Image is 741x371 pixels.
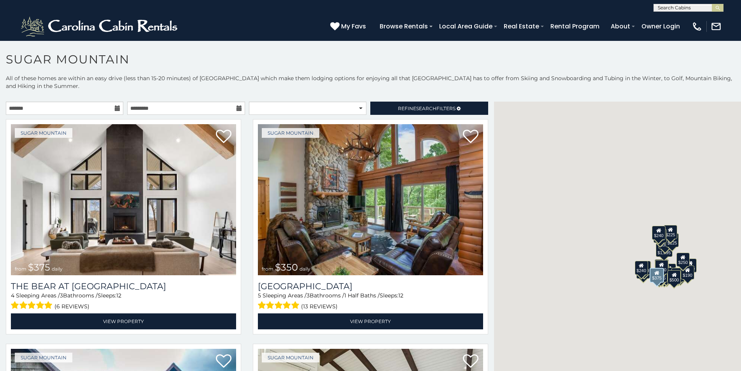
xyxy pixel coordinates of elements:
a: View Property [11,313,236,329]
h3: The Bear At Sugar Mountain [11,281,236,292]
span: from [262,266,273,272]
a: Sugar Mountain [15,353,72,362]
a: The Bear At Sugar Mountain from $375 daily [11,124,236,275]
div: $375 [650,268,664,283]
span: daily [52,266,63,272]
div: $190 [655,259,668,273]
span: (13 reviews) [301,301,338,311]
span: 12 [116,292,121,299]
span: Search [416,105,436,111]
div: $155 [683,258,697,273]
div: $125 [666,233,679,247]
a: About [607,19,634,33]
div: $200 [663,264,676,278]
img: White-1-2.png [19,15,181,38]
span: 1 Half Baths / [344,292,380,299]
div: $240 [635,261,648,275]
a: Add to favorites [216,129,231,145]
span: (6 reviews) [54,301,89,311]
a: [GEOGRAPHIC_DATA] [258,281,483,292]
span: 3 [307,292,310,299]
span: daily [300,266,310,272]
a: Sugar Mountain [262,353,319,362]
div: $190 [681,266,694,280]
a: Add to favorites [463,129,478,145]
a: Owner Login [638,19,684,33]
span: $375 [28,262,50,273]
span: 3 [60,292,63,299]
div: Sleeping Areas / Bathrooms / Sleeps: [11,292,236,311]
a: Grouse Moor Lodge from $350 daily [258,124,483,275]
div: $240 [652,226,666,240]
a: Local Area Guide [435,19,496,33]
span: $350 [275,262,298,273]
a: Add to favorites [463,353,478,370]
span: My Favs [341,21,366,31]
h3: Grouse Moor Lodge [258,281,483,292]
a: Rental Program [547,19,603,33]
div: $500 [667,270,681,284]
div: $225 [664,225,677,239]
div: $250 [676,253,690,267]
img: mail-regular-white.png [711,21,722,32]
img: phone-regular-white.png [692,21,702,32]
a: Sugar Mountain [15,128,72,138]
span: from [15,266,26,272]
a: The Bear At [GEOGRAPHIC_DATA] [11,281,236,292]
div: $195 [671,268,685,282]
a: Browse Rentals [376,19,432,33]
div: Sleeping Areas / Bathrooms / Sleeps: [258,292,483,311]
div: $300 [655,260,668,274]
a: Sugar Mountain [262,128,319,138]
img: The Bear At Sugar Mountain [11,124,236,275]
span: 12 [398,292,403,299]
span: Refine Filters [398,105,455,111]
span: 4 [11,292,14,299]
a: Real Estate [500,19,543,33]
img: Grouse Moor Lodge [258,124,483,275]
span: 5 [258,292,261,299]
div: $1,095 [656,243,673,257]
a: Add to favorites [216,353,231,370]
a: My Favs [330,21,368,32]
a: RefineSearchFilters [370,102,488,115]
a: View Property [258,313,483,329]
